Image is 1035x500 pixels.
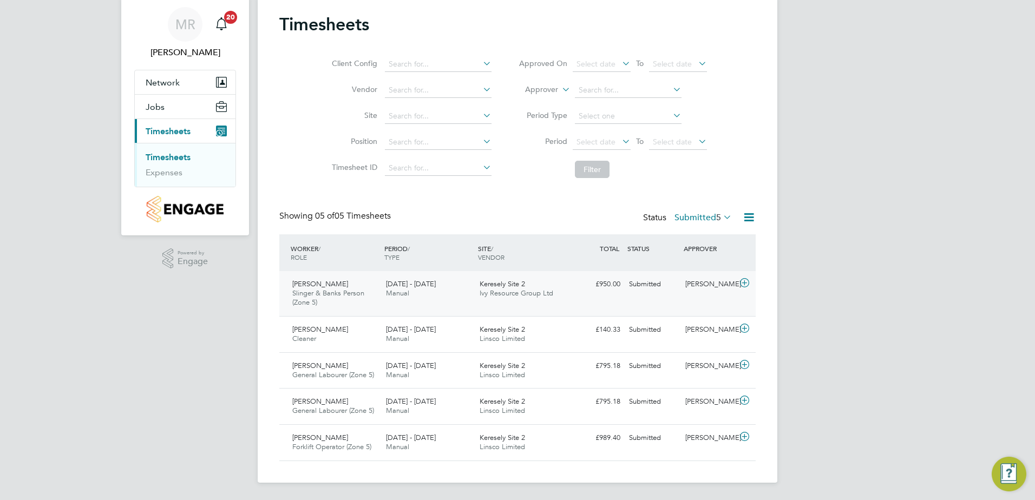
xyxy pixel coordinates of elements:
[315,210,335,221] span: 05 of
[475,239,569,267] div: SITE
[279,210,393,222] div: Showing
[480,442,525,451] span: Linsco Limited
[681,357,737,375] div: [PERSON_NAME]
[386,406,409,415] span: Manual
[385,135,492,150] input: Search for...
[329,136,377,146] label: Position
[385,109,492,124] input: Search for...
[134,196,236,222] a: Go to home page
[568,275,625,293] div: £950.00
[135,143,235,187] div: Timesheets
[147,196,223,222] img: countryside-properties-logo-retina.png
[480,325,525,334] span: Keresely Site 2
[385,83,492,98] input: Search for...
[480,433,525,442] span: Keresely Site 2
[480,406,525,415] span: Linsco Limited
[716,212,721,223] span: 5
[385,57,492,72] input: Search for...
[480,361,525,370] span: Keresely Site 2
[519,58,567,68] label: Approved On
[224,11,237,24] span: 20
[329,84,377,94] label: Vendor
[315,210,391,221] span: 05 Timesheets
[292,361,348,370] span: [PERSON_NAME]
[292,433,348,442] span: [PERSON_NAME]
[292,325,348,334] span: [PERSON_NAME]
[681,429,737,447] div: [PERSON_NAME]
[625,429,681,447] div: Submitted
[318,244,320,253] span: /
[134,46,236,59] span: Mark Reece
[178,257,208,266] span: Engage
[329,162,377,172] label: Timesheet ID
[329,110,377,120] label: Site
[292,442,371,451] span: Forklift Operator (Zone 5)
[568,357,625,375] div: £795.18
[386,370,409,379] span: Manual
[386,361,436,370] span: [DATE] - [DATE]
[329,58,377,68] label: Client Config
[292,406,374,415] span: General Labourer (Zone 5)
[681,275,737,293] div: [PERSON_NAME]
[600,244,619,253] span: TOTAL
[575,109,682,124] input: Select one
[386,288,409,298] span: Manual
[568,429,625,447] div: £989.40
[382,239,475,267] div: PERIOD
[643,210,734,226] div: Status
[480,279,525,288] span: Keresely Site 2
[134,7,236,59] a: MR[PERSON_NAME]
[681,321,737,339] div: [PERSON_NAME]
[386,325,436,334] span: [DATE] - [DATE]
[146,126,191,136] span: Timesheets
[292,279,348,288] span: [PERSON_NAME]
[625,357,681,375] div: Submitted
[146,102,165,112] span: Jobs
[386,433,436,442] span: [DATE] - [DATE]
[625,239,681,258] div: STATUS
[480,334,525,343] span: Linsco Limited
[568,393,625,411] div: £795.18
[288,239,382,267] div: WORKER
[162,248,208,269] a: Powered byEngage
[480,288,553,298] span: Ivy Resource Group Ltd
[577,137,615,147] span: Select date
[478,253,505,261] span: VENDOR
[491,244,493,253] span: /
[178,248,208,258] span: Powered by
[386,334,409,343] span: Manual
[135,119,235,143] button: Timesheets
[480,370,525,379] span: Linsco Limited
[384,253,399,261] span: TYPE
[633,134,647,148] span: To
[509,84,558,95] label: Approver
[146,167,182,177] a: Expenses
[385,161,492,176] input: Search for...
[408,244,410,253] span: /
[577,59,615,69] span: Select date
[135,95,235,119] button: Jobs
[386,442,409,451] span: Manual
[992,457,1026,491] button: Engage Resource Center
[653,137,692,147] span: Select date
[575,161,610,178] button: Filter
[146,77,180,88] span: Network
[292,334,316,343] span: Cleaner
[279,14,369,35] h2: Timesheets
[575,83,682,98] input: Search for...
[681,393,737,411] div: [PERSON_NAME]
[175,17,195,31] span: MR
[291,253,307,261] span: ROLE
[480,397,525,406] span: Keresely Site 2
[292,397,348,406] span: [PERSON_NAME]
[292,288,364,307] span: Slinger & Banks Person (Zone 5)
[519,110,567,120] label: Period Type
[211,7,232,42] a: 20
[292,370,374,379] span: General Labourer (Zone 5)
[146,152,191,162] a: Timesheets
[568,321,625,339] div: £140.33
[625,321,681,339] div: Submitted
[386,279,436,288] span: [DATE] - [DATE]
[135,70,235,94] button: Network
[625,393,681,411] div: Submitted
